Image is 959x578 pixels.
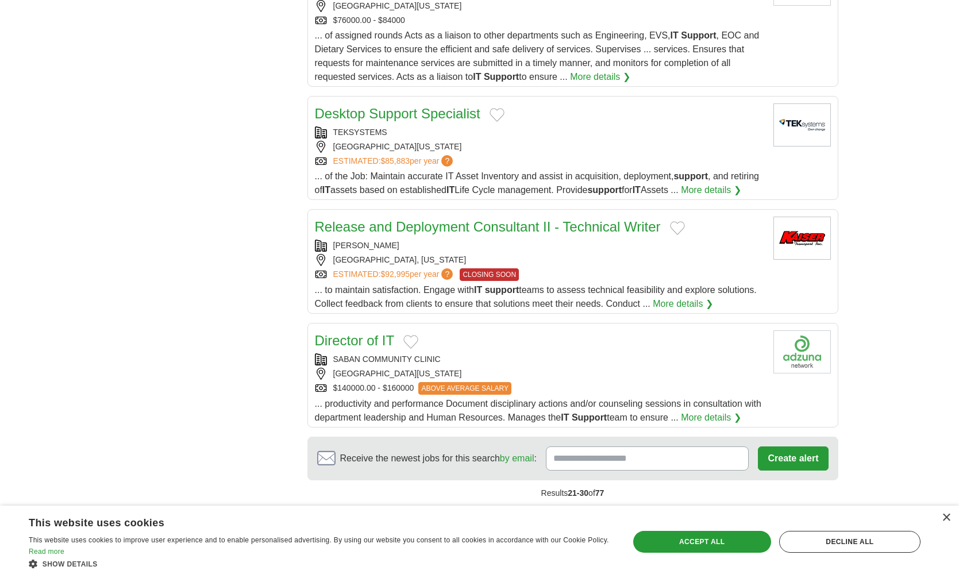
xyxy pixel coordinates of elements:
[773,103,831,147] img: TEKsystems logo
[681,411,741,425] a: More details ❯
[670,221,685,235] button: Add to favorite jobs
[633,185,641,195] strong: IT
[29,513,582,530] div: This website uses cookies
[773,330,831,373] img: Company logo
[441,155,453,167] span: ?
[570,70,630,84] a: More details ❯
[315,219,661,234] a: Release and Deployment Consultant II - Technical Writer
[500,453,534,463] a: by email
[340,452,537,465] span: Receive the newest jobs for this search :
[307,480,838,506] div: Results of
[942,514,950,522] div: Close
[595,488,604,498] span: 77
[315,30,760,82] span: ... of assigned rounds Acts as a liaison to other departments such as Engineering, EVS, , EOC and...
[441,268,453,280] span: ?
[758,446,828,471] button: Create alert
[673,171,708,181] strong: support
[418,382,511,395] span: ABOVE AVERAGE SALARY
[29,558,611,569] div: Show details
[29,536,609,544] span: This website uses cookies to improve user experience and to enable personalised advertising. By u...
[315,171,759,195] span: ... of the Job: Maintain accurate IT Asset Inventory and assist in acquisition, deployment, , and...
[29,548,64,556] a: Read more, opens a new window
[474,285,482,295] strong: IT
[473,72,481,82] strong: IT
[460,268,519,281] span: CLOSING SOON
[315,382,764,395] div: $140000.00 - $160000
[333,155,456,167] a: ESTIMATED:$85,883per year?
[315,14,764,26] div: $76000.00 - $84000
[681,183,741,197] a: More details ❯
[773,217,831,260] img: Kaiser Transport logo
[333,268,456,281] a: ESTIMATED:$92,995per year?
[587,185,622,195] strong: support
[315,353,764,365] div: SABAN COMMUNITY CLINIC
[315,368,764,380] div: [GEOGRAPHIC_DATA][US_STATE]
[572,413,607,422] strong: Support
[380,269,410,279] span: $92,995
[779,531,921,553] div: Decline all
[561,413,569,422] strong: IT
[671,30,679,40] strong: IT
[446,185,455,195] strong: IT
[315,399,761,422] span: ... productivity and performance Document disciplinary actions and/or counseling sessions in cons...
[653,297,713,311] a: More details ❯
[315,333,395,348] a: Director of IT
[485,285,519,295] strong: support
[490,108,504,122] button: Add to favorite jobs
[568,488,588,498] span: 21-30
[681,30,716,40] strong: Support
[333,241,399,250] a: [PERSON_NAME]
[380,156,410,165] span: $85,883
[315,106,480,121] a: Desktop Support Specialist
[484,72,519,82] strong: Support
[43,560,98,568] span: Show details
[315,285,757,309] span: ... to maintain satisfaction. Engage with teams to assess technical feasibility and explore solut...
[333,128,387,137] a: TEKSYSTEMS
[315,141,764,153] div: [GEOGRAPHIC_DATA][US_STATE]
[322,185,330,195] strong: IT
[403,335,418,349] button: Add to favorite jobs
[315,254,764,266] div: [GEOGRAPHIC_DATA], [US_STATE]
[633,531,771,553] div: Accept all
